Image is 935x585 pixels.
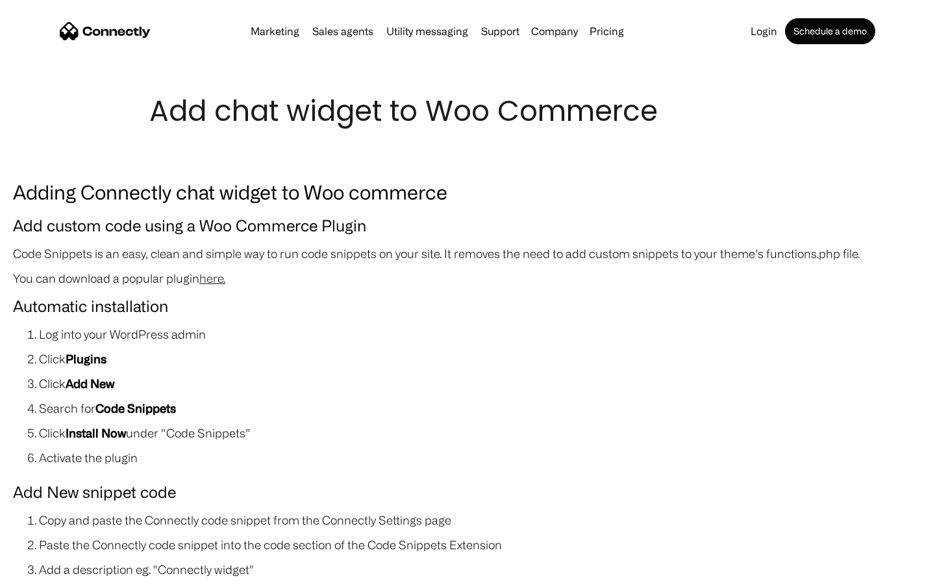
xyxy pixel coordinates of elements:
[531,22,578,40] div: Company
[785,18,875,44] a: Schedule a demo
[13,177,922,207] h3: Adding Connectly chat widget to Woo commerce
[13,562,78,580] aside: Language selected: English
[13,244,922,263] p: Code Snippets is an easy, clean and simple way to run code snippets on your site. It removes the ...
[13,269,922,287] p: You can download a popular plugin
[476,26,525,36] a: Support
[584,26,629,36] a: Pricing
[66,377,114,390] strong: Add New
[39,536,922,554] li: Paste the Connectly code snippet into the code section of the Code Snippets Extension
[13,213,922,238] h4: Add custom code using a Woo Commerce Plugin
[39,511,922,529] li: Copy and paste the Connectly code snippet from the Connectly Settings page
[13,294,922,318] h4: Automatic installation
[39,424,922,442] li: Click under “Code Snippets”
[199,272,225,285] a: here.
[745,26,782,36] a: Login
[149,91,786,131] h1: Add chat widget to Woo Commerce
[66,426,126,439] strong: Install Now
[39,374,922,393] li: Click
[39,448,922,467] li: Activate the plugin
[307,26,379,36] a: Sales agents
[26,562,78,580] ul: Language list
[381,26,473,36] a: Utility messaging
[39,325,922,343] li: Log into your WordPress admin
[245,26,305,36] a: Marketing
[66,352,106,365] strong: Plugins
[39,399,922,417] li: Search for
[39,350,922,368] li: Click
[39,560,922,578] li: Add a description eg. "Connectly widget"
[95,402,176,415] strong: Code Snippets
[13,480,922,504] h4: Add New snippet code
